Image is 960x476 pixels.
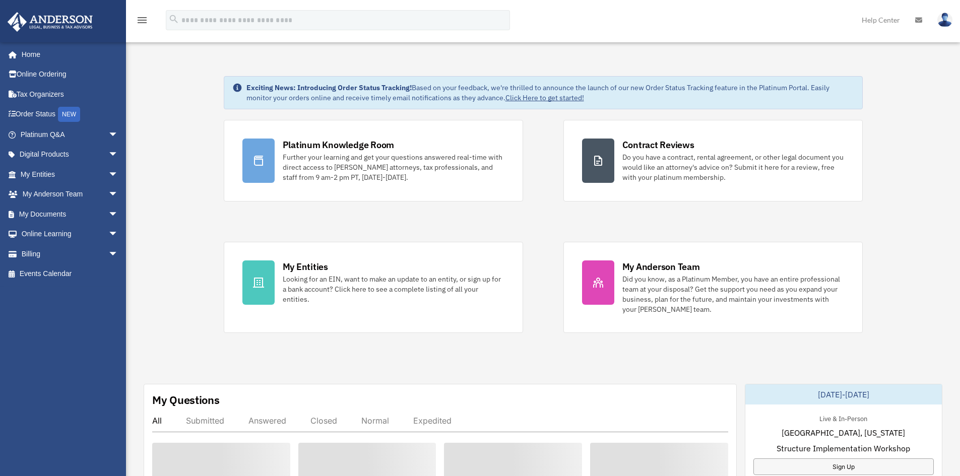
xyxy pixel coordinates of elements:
[7,244,134,264] a: Billingarrow_drop_down
[622,274,844,314] div: Did you know, as a Platinum Member, you have an entire professional team at your disposal? Get th...
[283,260,328,273] div: My Entities
[224,120,523,201] a: Platinum Knowledge Room Further your learning and get your questions answered real-time with dire...
[622,152,844,182] div: Do you have a contract, rental agreement, or other legal document you would like an attorney's ad...
[108,224,129,245] span: arrow_drop_down
[413,416,452,426] div: Expedited
[283,152,504,182] div: Further your learning and get your questions answered real-time with direct access to [PERSON_NAM...
[745,384,942,404] div: [DATE]-[DATE]
[7,44,129,64] a: Home
[937,13,952,27] img: User Pic
[7,104,134,125] a: Order StatusNEW
[248,416,286,426] div: Answered
[7,145,134,165] a: Digital Productsarrow_drop_down
[108,184,129,205] span: arrow_drop_down
[108,124,129,145] span: arrow_drop_down
[246,83,854,103] div: Based on your feedback, we're thrilled to announce the launch of our new Order Status Tracking fe...
[7,64,134,85] a: Online Ordering
[136,14,148,26] i: menu
[7,124,134,145] a: Platinum Q&Aarrow_drop_down
[108,145,129,165] span: arrow_drop_down
[58,107,80,122] div: NEW
[753,458,934,475] a: Sign Up
[563,120,863,201] a: Contract Reviews Do you have a contract, rental agreement, or other legal document you would like...
[152,392,220,407] div: My Questions
[622,139,694,151] div: Contract Reviews
[782,427,905,439] span: [GEOGRAPHIC_DATA], [US_STATE]
[108,244,129,264] span: arrow_drop_down
[7,224,134,244] a: Online Learningarrow_drop_down
[5,12,96,32] img: Anderson Advisors Platinum Portal
[186,416,224,426] div: Submitted
[777,442,910,454] span: Structure Implementation Workshop
[136,18,148,26] a: menu
[108,164,129,185] span: arrow_drop_down
[108,204,129,225] span: arrow_drop_down
[224,242,523,333] a: My Entities Looking for an EIN, want to make an update to an entity, or sign up for a bank accoun...
[7,204,134,224] a: My Documentsarrow_drop_down
[283,274,504,304] div: Looking for an EIN, want to make an update to an entity, or sign up for a bank account? Click her...
[283,139,395,151] div: Platinum Knowledge Room
[7,84,134,104] a: Tax Organizers
[563,242,863,333] a: My Anderson Team Did you know, as a Platinum Member, you have an entire professional team at your...
[505,93,584,102] a: Click Here to get started!
[7,164,134,184] a: My Entitiesarrow_drop_down
[246,83,412,92] strong: Exciting News: Introducing Order Status Tracking!
[7,184,134,205] a: My Anderson Teamarrow_drop_down
[310,416,337,426] div: Closed
[811,413,875,423] div: Live & In-Person
[622,260,700,273] div: My Anderson Team
[7,264,134,284] a: Events Calendar
[361,416,389,426] div: Normal
[152,416,162,426] div: All
[168,14,179,25] i: search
